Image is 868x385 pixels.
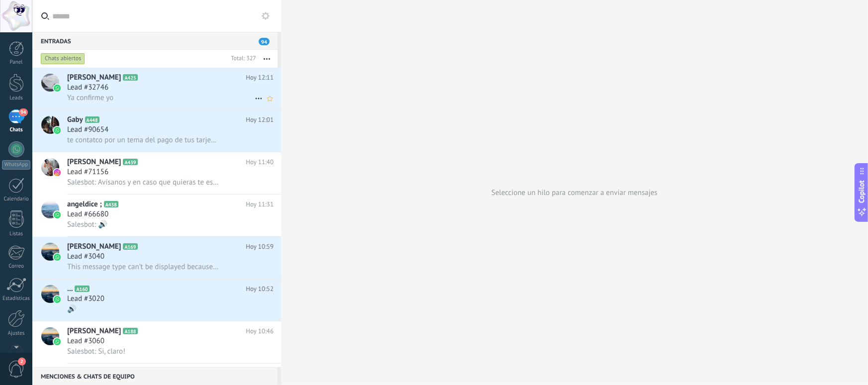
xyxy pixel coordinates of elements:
[2,263,31,270] div: Correo
[41,53,85,65] div: Chats abiertos
[246,242,274,252] span: Hoy 10:59
[67,135,219,145] span: te contatco por un tema del pago de tus tarjetas del Banco
[32,237,281,279] a: avataricon[PERSON_NAME]A169Hoy 10:59Lead #3040This message type can’t be displayed because it’s n...
[256,50,278,68] button: Más
[18,358,26,366] span: 2
[32,194,281,236] a: avatariconangeldice ;A438Hoy 11:31Lead #66680Salesbot: 🔊
[2,231,31,237] div: Listas
[32,321,281,363] a: avataricon[PERSON_NAME]A188Hoy 10:46Lead #3060Salesbot: Si, claro!
[85,116,99,123] span: A448
[67,209,108,219] span: Lead #66680
[54,338,61,345] img: icon
[67,157,121,167] span: [PERSON_NAME]
[75,286,89,292] span: A160
[67,242,121,252] span: [PERSON_NAME]
[67,178,219,187] span: Salesbot: Avísanos y en caso que quieras te esperamos por nuestra dirección en [GEOGRAPHIC_DATA]....
[246,199,274,209] span: Hoy 11:31
[259,38,270,45] span: 94
[246,284,274,294] span: Hoy 10:52
[54,85,61,92] img: icon
[67,199,102,209] span: angeldice ;
[123,159,137,165] span: A439
[857,181,867,203] span: Copilot
[67,347,125,356] span: Salesbot: Si, claro!
[32,367,278,385] div: Menciones & Chats de equipo
[104,201,118,207] span: A438
[67,93,113,102] span: Ya confirme yo
[67,167,108,177] span: Lead #71156
[2,95,31,101] div: Leads
[67,304,77,314] span: 🔊
[67,125,108,135] span: Lead #90654
[246,157,274,167] span: Hoy 11:40
[54,127,61,134] img: icon
[246,73,274,83] span: Hoy 12:11
[54,211,61,218] img: icon
[67,284,73,294] span: ...
[32,152,281,194] a: avataricon[PERSON_NAME]A439Hoy 11:40Lead #71156Salesbot: Avísanos y en caso que quieras te espera...
[54,169,61,176] img: icon
[32,279,281,321] a: avataricon...A160Hoy 10:52Lead #3020🔊
[123,243,137,250] span: A169
[2,196,31,202] div: Calendario
[19,108,27,116] span: 94
[227,54,256,64] div: Total: 327
[67,220,107,229] span: Salesbot: 🔊
[2,330,31,337] div: Ajustes
[67,73,121,83] span: [PERSON_NAME]
[2,160,30,170] div: WhatsApp
[32,110,281,152] a: avatariconGabyA448Hoy 12:01Lead #90654te contatco por un tema del pago de tus tarjetas del Banco
[67,336,104,346] span: Lead #3060
[32,32,278,50] div: Entradas
[67,252,104,262] span: Lead #3040
[67,115,83,125] span: Gaby
[2,59,31,66] div: Panel
[54,296,61,303] img: icon
[32,68,281,109] a: avataricon[PERSON_NAME]A425Hoy 12:11Lead #32746Ya confirme yo
[67,326,121,336] span: [PERSON_NAME]
[54,254,61,261] img: icon
[67,294,104,304] span: Lead #3020
[2,295,31,302] div: Estadísticas
[67,262,219,272] span: This message type can’t be displayed because it’s not supported yet.
[246,115,274,125] span: Hoy 12:01
[123,328,137,334] span: A188
[123,74,137,81] span: A425
[246,326,274,336] span: Hoy 10:46
[2,127,31,133] div: Chats
[67,83,108,93] span: Lead #32746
